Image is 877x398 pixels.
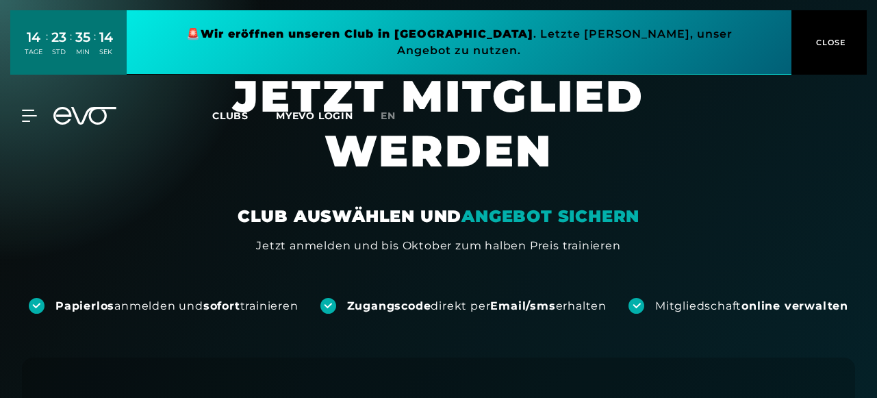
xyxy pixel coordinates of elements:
[55,299,298,314] div: anmelden und trainieren
[791,10,867,75] button: CLOSE
[70,29,72,65] div: :
[99,47,113,57] div: SEK
[256,238,620,254] div: Jetzt anmelden und bis Oktober zum halben Preis trainieren
[655,299,848,314] div: Mitgliedschaft
[51,27,66,47] div: 23
[55,299,114,312] strong: Papierlos
[490,299,555,312] strong: Email/sms
[99,27,113,47] div: 14
[75,27,90,47] div: 35
[51,47,66,57] div: STD
[46,29,48,65] div: :
[25,47,42,57] div: TAGE
[25,27,42,47] div: 14
[212,110,249,122] span: Clubs
[203,299,240,312] strong: sofort
[381,108,412,124] a: en
[347,299,607,314] div: direkt per erhalten
[461,206,639,226] em: ANGEBOT SICHERN
[94,29,96,65] div: :
[347,299,431,312] strong: Zugangscode
[813,36,846,49] span: CLOSE
[276,110,353,122] a: MYEVO LOGIN
[381,110,396,122] span: en
[212,109,276,122] a: Clubs
[238,206,639,227] div: CLUB AUSWÄHLEN UND
[741,299,848,312] strong: online verwalten
[75,47,90,57] div: MIN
